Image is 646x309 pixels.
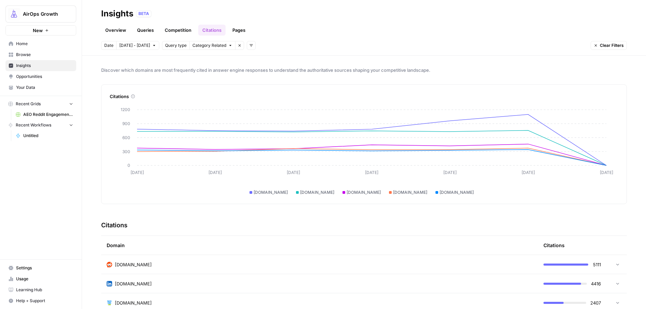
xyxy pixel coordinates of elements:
[16,298,73,304] span: Help + Support
[5,120,76,130] button: Recent Workflows
[287,170,300,175] tspan: [DATE]
[101,220,127,230] h3: Citations
[104,42,113,49] span: Date
[122,121,130,126] tspan: 900
[600,42,624,49] span: Clear Filters
[16,52,73,58] span: Browse
[119,42,150,49] span: [DATE] - [DATE]
[23,11,64,17] span: AirOps Growth
[591,280,601,287] span: 4416
[5,38,76,49] a: Home
[101,8,133,19] div: Insights
[16,84,73,91] span: Your Data
[16,122,51,128] span: Recent Workflows
[254,189,288,196] span: [DOMAIN_NAME]
[5,49,76,60] a: Browse
[192,42,226,49] span: Category Related
[115,299,152,306] span: [DOMAIN_NAME]
[165,42,187,49] span: Query type
[365,170,378,175] tspan: [DATE]
[16,276,73,282] span: Usage
[115,261,152,268] span: [DOMAIN_NAME]
[5,60,76,71] a: Insights
[5,99,76,109] button: Recent Grids
[107,236,533,255] div: Domain
[16,41,73,47] span: Home
[116,41,159,50] button: [DATE] - [DATE]
[33,27,43,34] span: New
[107,262,112,267] img: m2cl2pnoess66jx31edqk0jfpcfn
[16,287,73,293] span: Learning Hub
[592,261,601,268] span: 5111
[107,300,112,306] img: qpwqqjv1ae6e153pa0w83mna1mt9
[522,170,535,175] tspan: [DATE]
[107,281,112,286] img: ohiio4oour1vdiyjjcsk00o6i5zn
[16,101,41,107] span: Recent Grids
[5,71,76,82] a: Opportunities
[13,130,76,141] a: Untitled
[189,41,235,50] button: Category Related
[443,170,457,175] tspan: [DATE]
[115,280,152,287] span: [DOMAIN_NAME]
[16,265,73,271] span: Settings
[131,170,144,175] tspan: [DATE]
[5,82,76,93] a: Your Data
[600,170,613,175] tspan: [DATE]
[5,273,76,284] a: Usage
[300,189,334,196] span: [DOMAIN_NAME]
[122,135,130,140] tspan: 600
[5,263,76,273] a: Settings
[16,73,73,80] span: Opportunities
[13,109,76,120] a: AEO Reddit Engagement (1)
[543,236,565,255] div: Citations
[121,107,130,112] tspan: 1200
[16,63,73,69] span: Insights
[101,67,627,73] span: Discover which domains are most frequently cited in answer engine responses to understand the aut...
[208,170,222,175] tspan: [DATE]
[110,93,618,100] div: Citations
[5,295,76,306] button: Help + Support
[591,41,627,50] button: Clear Filters
[198,25,226,36] a: Citations
[8,8,20,20] img: AirOps Growth Logo
[133,25,158,36] a: Queries
[23,133,73,139] span: Untitled
[228,25,250,36] a: Pages
[5,284,76,295] a: Learning Hub
[393,189,427,196] span: [DOMAIN_NAME]
[347,189,381,196] span: [DOMAIN_NAME]
[122,149,130,154] tspan: 300
[5,25,76,36] button: New
[440,189,474,196] span: [DOMAIN_NAME]
[136,10,151,17] div: BETA
[5,5,76,23] button: Workspace: AirOps Growth
[101,25,130,36] a: Overview
[161,25,196,36] a: Competition
[127,163,130,168] tspan: 0
[590,299,601,306] span: 2407
[23,111,73,118] span: AEO Reddit Engagement (1)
